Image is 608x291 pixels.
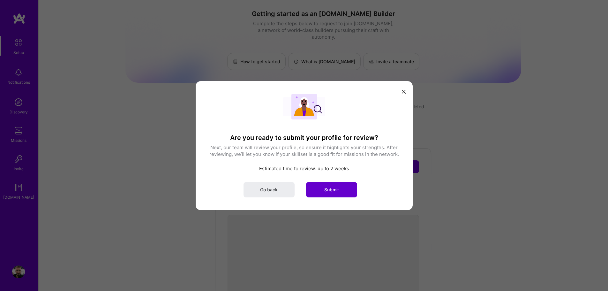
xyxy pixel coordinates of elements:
p: Estimated time to review: up to 2 weeks [208,165,400,172]
h3: Are you ready to submit your profile for review? [208,134,400,141]
img: User [283,94,325,119]
div: modal [196,81,413,210]
button: Submit [306,182,357,197]
button: Go back [244,182,295,197]
p: Next, our team will review your profile, so ensure it highlights your strengths. After reviewing,... [208,144,400,157]
span: Submit [324,186,339,193]
i: icon Close [402,90,406,94]
span: Go back [260,186,278,193]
